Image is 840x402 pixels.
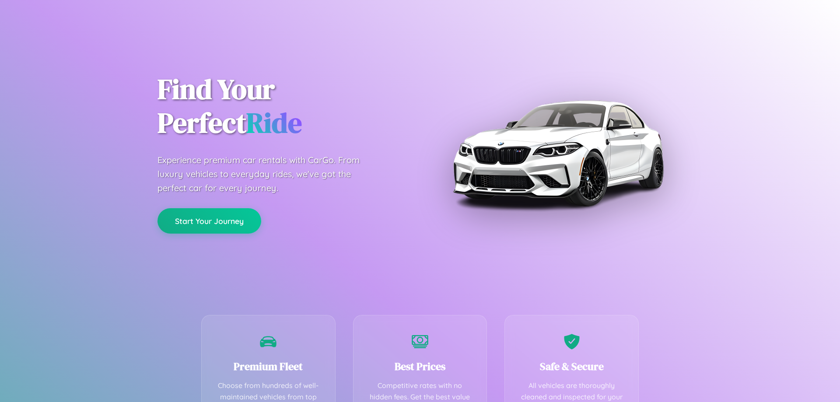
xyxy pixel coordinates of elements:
[367,359,474,374] h3: Best Prices
[157,208,261,234] button: Start Your Journey
[448,44,667,262] img: Premium BMW car rental vehicle
[157,153,376,195] p: Experience premium car rentals with CarGo. From luxury vehicles to everyday rides, we've got the ...
[518,359,625,374] h3: Safe & Secure
[215,359,322,374] h3: Premium Fleet
[246,104,302,142] span: Ride
[157,73,407,140] h1: Find Your Perfect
